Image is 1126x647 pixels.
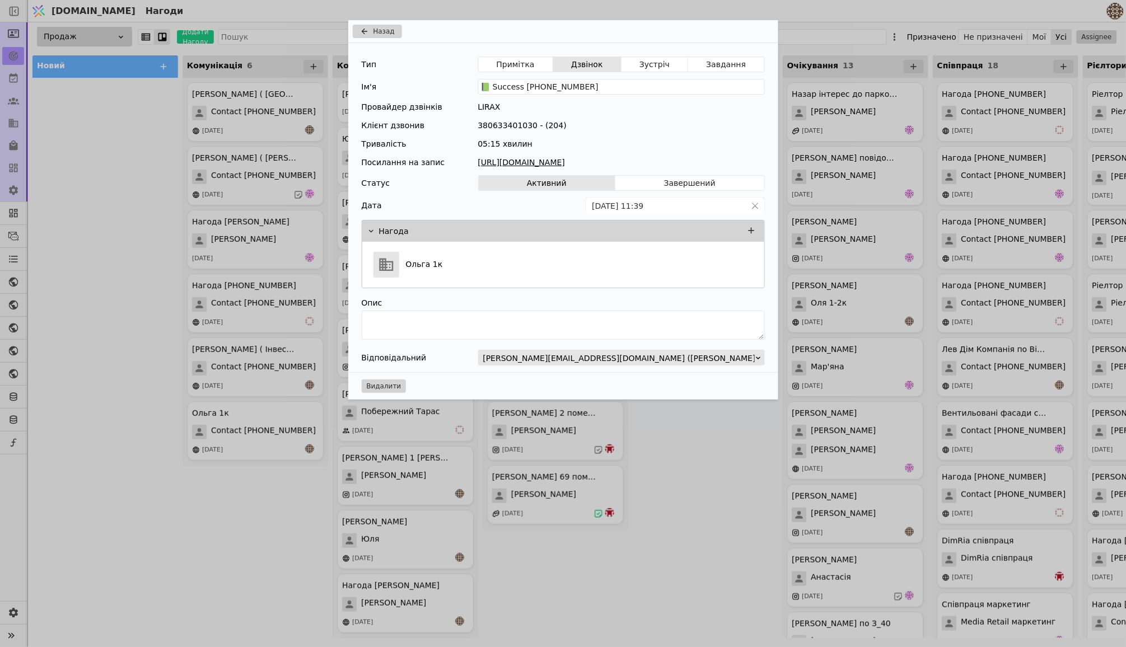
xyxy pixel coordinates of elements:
[483,350,962,366] span: [PERSON_NAME][EMAIL_ADDRESS][DOMAIN_NAME] ([PERSON_NAME][DOMAIN_NAME][EMAIL_ADDRESS][DOMAIN_NAME])
[479,175,616,191] button: Активний
[586,198,746,214] input: dd.MM.yyyy HH:mm
[362,57,377,72] div: Тип
[362,157,445,168] div: Посилання на запис
[406,259,443,270] p: Ольга 1к
[373,26,395,36] span: Назад
[688,57,764,72] button: Завдання
[362,350,427,365] div: Відповідальний
[553,57,622,72] button: Дзвінок
[479,57,553,72] button: Примітка
[751,202,759,210] button: Clear
[362,120,425,132] div: Клієнт дзвонив
[362,379,407,393] button: Видалити
[615,175,764,191] button: Завершений
[362,79,377,95] div: Ім'я
[622,57,688,72] button: Зустріч
[362,138,407,150] div: Тривалість
[478,157,765,168] a: [URL][DOMAIN_NAME]
[478,138,765,150] div: 05:15 хвилин
[348,20,778,400] div: Add Opportunity
[362,101,443,113] div: Провайдер дзвінків
[478,120,765,132] div: 380633401030 - (204)
[362,200,382,212] label: Дата
[362,175,390,191] div: Статус
[751,202,759,210] svg: close
[362,295,765,311] div: Опис
[478,101,765,113] div: LIRAX
[379,226,409,237] p: Нагода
